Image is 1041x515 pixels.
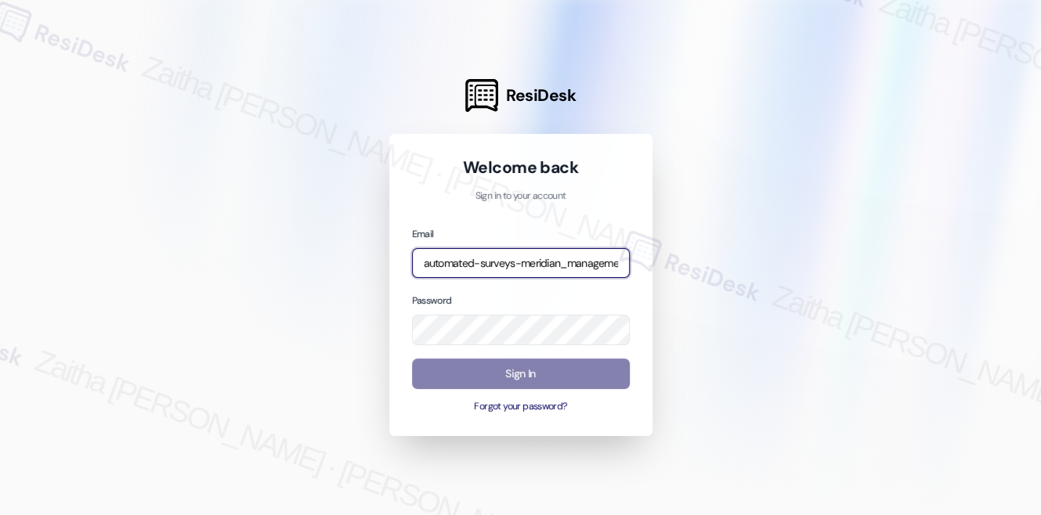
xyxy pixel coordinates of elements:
[412,294,452,307] label: Password
[412,248,630,279] input: name@example.com
[506,85,576,106] span: ResiDesk
[412,400,630,414] button: Forgot your password?
[412,358,630,389] button: Sign In
[412,228,434,240] label: Email
[412,157,630,178] h1: Welcome back
[465,79,498,112] img: ResiDesk Logo
[412,189,630,203] p: Sign in to your account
